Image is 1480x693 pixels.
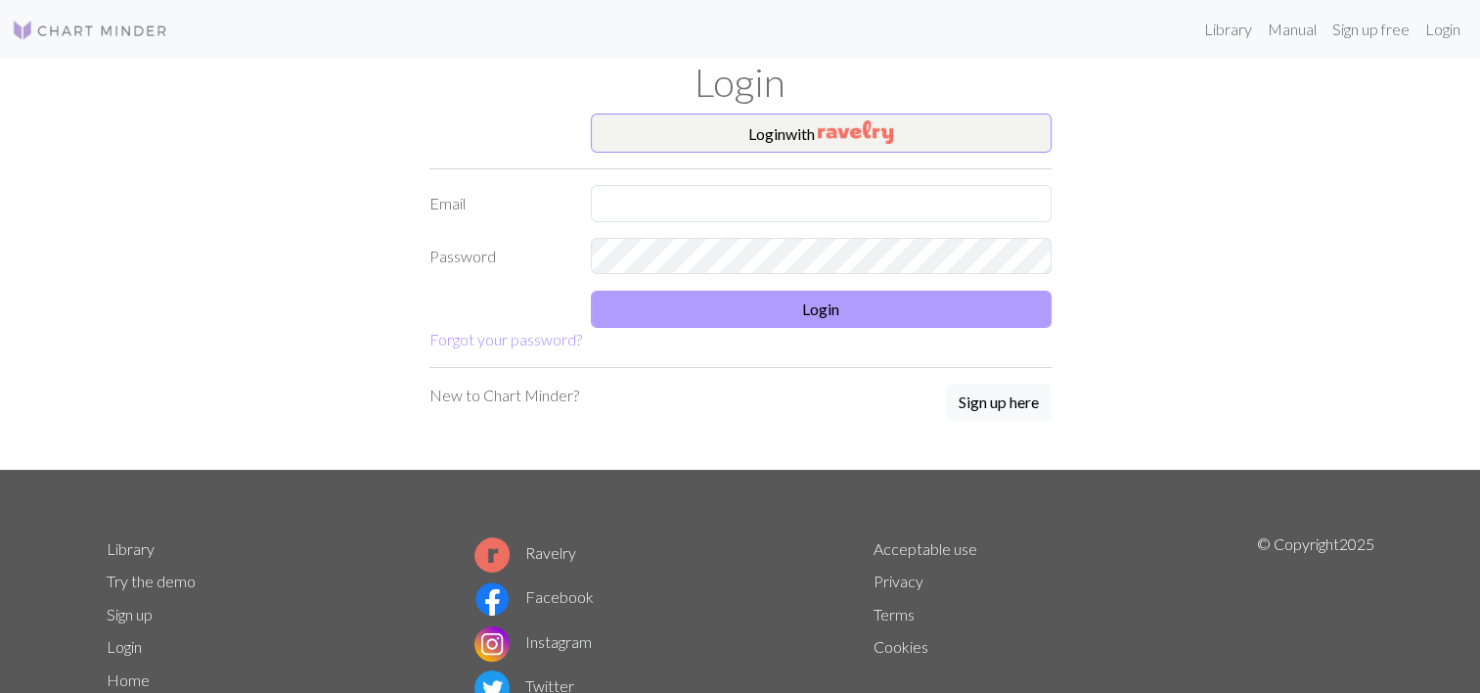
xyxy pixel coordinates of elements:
[474,543,576,562] a: Ravelry
[1417,10,1468,49] a: Login
[874,637,928,656] a: Cookies
[946,384,1052,421] button: Sign up here
[107,605,153,624] a: Sign up
[107,539,155,558] a: Library
[418,238,579,275] label: Password
[429,330,582,348] a: Forgot your password?
[1324,10,1417,49] a: Sign up free
[874,605,915,624] a: Terms
[429,384,579,407] p: New to Chart Minder?
[107,637,142,656] a: Login
[12,19,168,42] img: Logo
[474,537,510,573] img: Ravelry logo
[418,185,579,222] label: Email
[874,539,977,558] a: Acceptable use
[818,120,893,144] img: Ravelry
[107,670,150,689] a: Home
[874,572,923,590] a: Privacy
[946,384,1052,423] a: Sign up here
[474,626,510,662] img: Instagram logo
[474,581,510,617] img: Facebook logo
[591,291,1052,328] button: Login
[474,587,594,606] a: Facebook
[591,114,1052,153] button: Loginwith
[107,572,196,590] a: Try the demo
[1196,10,1260,49] a: Library
[474,632,592,651] a: Instagram
[95,59,1386,106] h1: Login
[1260,10,1324,49] a: Manual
